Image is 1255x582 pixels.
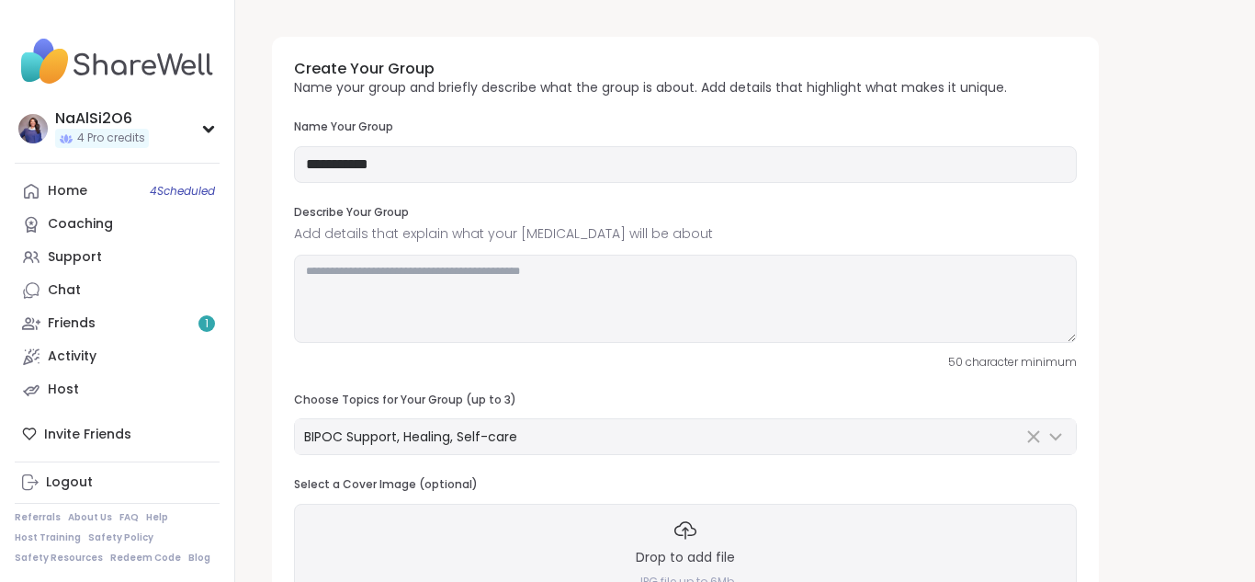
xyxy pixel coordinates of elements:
[15,417,220,451] div: Invite Friends
[15,274,220,307] a: Chat
[188,552,210,565] a: Blog
[46,474,93,492] div: Logout
[304,428,517,446] span: BIPOC Support, Healing, Self-care
[77,131,145,146] span: 4 Pro credits
[48,314,96,333] div: Friends
[146,511,168,524] a: Help
[205,316,209,332] span: 1
[15,511,61,524] a: Referrals
[294,79,1007,97] p: Name your group and briefly describe what the group is about. Add details that highlight what mak...
[88,531,153,544] a: Safety Policy
[48,381,79,399] div: Host
[15,531,81,544] a: Host Training
[1023,426,1045,448] button: Clear Selected
[15,340,220,373] a: Activity
[15,29,220,94] img: ShareWell Nav Logo
[294,393,1077,408] h3: Choose Topics for Your Group (up to 3)
[15,552,103,565] a: Safety Resources
[48,182,87,200] div: Home
[55,108,149,129] div: NaAlSi2O6
[948,354,1077,371] span: 50 character minimum
[294,120,1077,135] h3: Name Your Group
[119,511,139,524] a: FAQ
[15,466,220,499] a: Logout
[15,208,220,241] a: Coaching
[48,248,102,267] div: Support
[15,241,220,274] a: Support
[68,511,112,524] a: About Us
[48,348,96,366] div: Activity
[294,224,1077,244] span: Add details that explain what your [MEDICAL_DATA] will be about
[294,205,1077,221] h3: Describe Your Group
[15,307,220,340] a: Friends1
[294,477,478,493] h3: Select a Cover Image (optional)
[294,59,1007,79] h3: Create Your Group
[150,184,215,199] span: 4 Scheduled
[18,114,48,143] img: NaAlSi2O6
[110,552,181,565] a: Redeem Code
[15,373,220,406] a: Host
[636,549,735,567] h3: Drop to add file
[48,215,113,234] div: Coaching
[48,281,81,300] div: Chat
[15,175,220,208] a: Home4Scheduled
